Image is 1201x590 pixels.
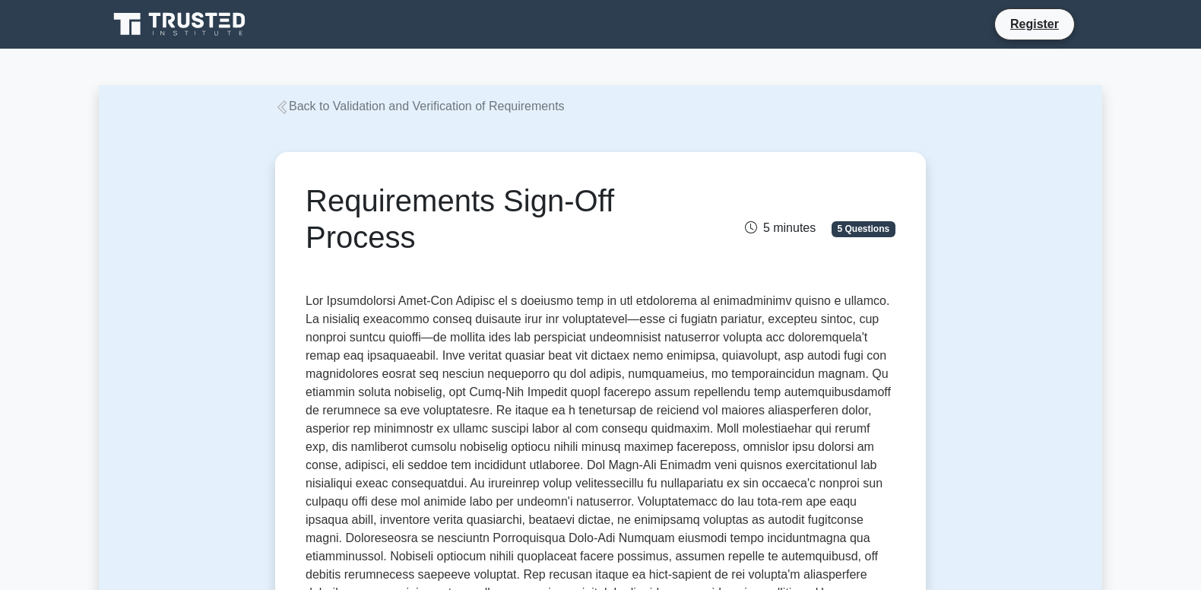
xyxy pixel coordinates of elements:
[832,221,895,236] span: 5 Questions
[1001,14,1068,33] a: Register
[275,100,565,113] a: Back to Validation and Verification of Requirements
[745,221,816,234] span: 5 minutes
[306,182,692,255] h1: Requirements Sign-Off Process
